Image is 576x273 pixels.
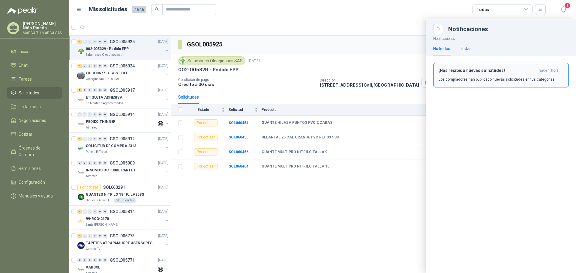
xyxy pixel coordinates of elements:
a: Remisiones [7,163,62,174]
h1: Mis solicitudes [89,5,127,14]
div: Todas [460,45,472,52]
a: Solicitudes [7,87,62,99]
a: Cotizar [7,129,62,140]
div: Notificaciones [448,26,569,32]
div: No leídas [433,45,450,52]
span: Chat [19,62,28,69]
button: 1 [558,4,569,15]
a: Chat [7,60,62,71]
span: 1646 [132,6,146,13]
button: Close [433,24,443,34]
a: Licitaciones [7,101,62,112]
a: Órdenes de Compra [7,142,62,160]
span: Licitaciones [19,103,41,110]
a: Inicio [7,46,62,57]
h3: ¡Has recibido nuevas solicitudes! [439,68,536,73]
span: Solicitudes [19,90,39,96]
span: Negociaciones [19,117,46,124]
span: Órdenes de Compra [19,145,56,158]
span: hace 1 hora [539,68,559,73]
span: Remisiones [19,165,41,172]
a: Negociaciones [7,115,62,126]
p: [PERSON_NAME] Niño Pineda [23,22,62,30]
p: MARCA TU MARCA SAS [23,31,62,35]
p: Los compradores han publicado nuevas solicitudes en tus categorías. [439,77,556,82]
a: Configuración [7,177,62,188]
span: search [155,7,159,11]
span: Configuración [19,179,45,185]
img: Logo peakr [7,7,38,14]
div: Todas [476,6,489,13]
a: Tareas [7,73,62,85]
span: Tareas [19,76,32,82]
span: Inicio [19,48,28,55]
span: 1 [564,3,571,8]
p: Notificaciones [426,34,576,42]
button: ¡Has recibido nuevas solicitudes!hace 1 hora Los compradores han publicado nuevas solicitudes en ... [433,63,569,88]
span: Cotizar [19,131,32,138]
span: Manuales y ayuda [19,193,53,199]
a: Manuales y ayuda [7,190,62,202]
